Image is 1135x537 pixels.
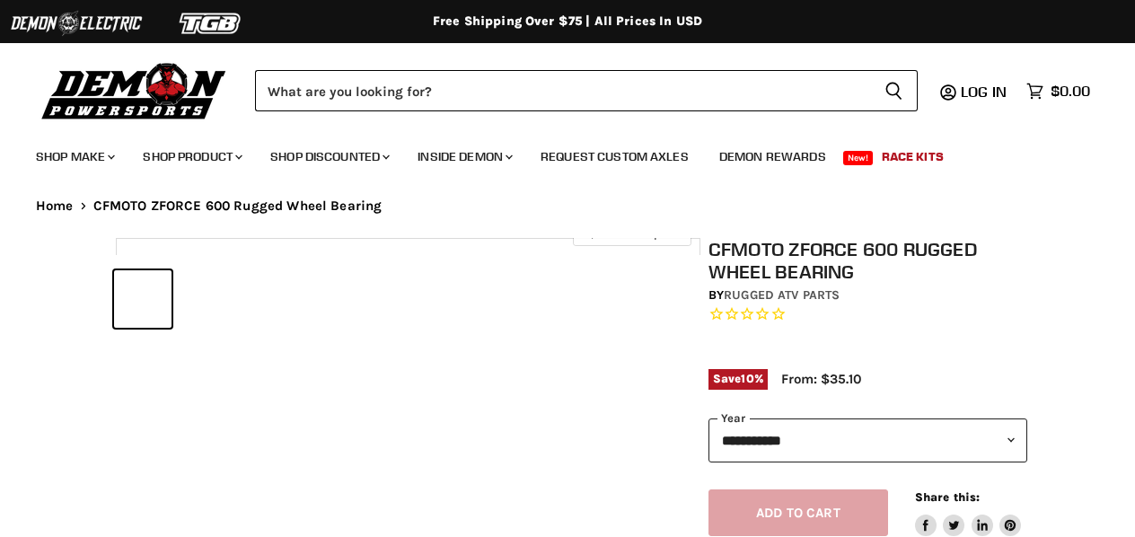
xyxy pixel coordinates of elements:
[1051,83,1090,100] span: $0.00
[36,58,233,122] img: Demon Powersports
[870,70,918,111] button: Search
[724,287,840,303] a: Rugged ATV Parts
[1017,78,1099,104] a: $0.00
[36,198,74,214] a: Home
[527,138,702,175] a: Request Custom Axles
[843,151,874,165] span: New!
[706,138,840,175] a: Demon Rewards
[144,6,278,40] img: TGB Logo 2
[22,138,126,175] a: Shop Make
[868,138,957,175] a: Race Kits
[129,138,253,175] a: Shop Product
[915,490,980,504] span: Share this:
[708,286,1027,305] div: by
[93,198,383,214] span: CFMOTO ZFORCE 600 Rugged Wheel Bearing
[741,372,753,385] span: 10
[708,369,768,389] span: Save %
[708,418,1027,462] select: year
[114,270,172,328] button: IMAGE thumbnail
[404,138,524,175] a: Inside Demon
[961,83,1007,101] span: Log in
[915,489,1022,537] aside: Share this:
[708,238,1027,283] h1: CFMOTO ZFORCE 600 Rugged Wheel Bearing
[22,131,1086,175] ul: Main menu
[781,371,861,387] span: From: $35.10
[953,84,1017,100] a: Log in
[708,305,1027,324] span: Rated 0.0 out of 5 stars 0 reviews
[257,138,400,175] a: Shop Discounted
[255,70,918,111] form: Product
[582,226,682,240] span: Click to expand
[9,6,144,40] img: Demon Electric Logo 2
[255,70,870,111] input: Search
